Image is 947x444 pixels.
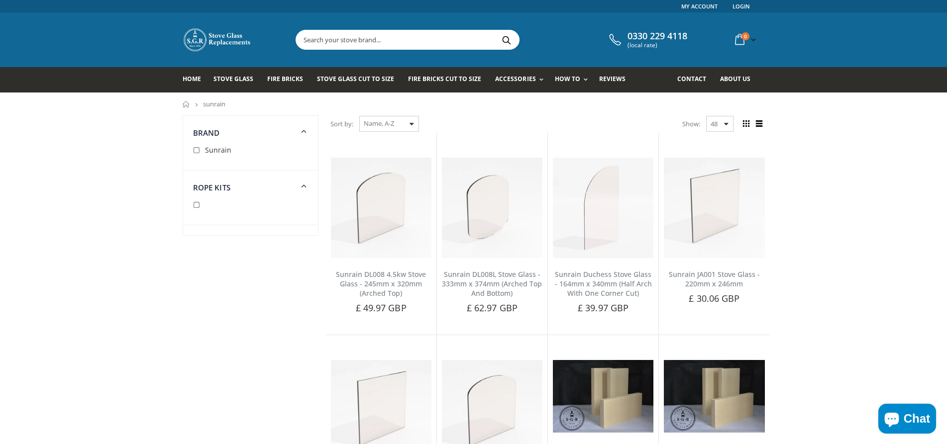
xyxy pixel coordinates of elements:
[496,30,518,49] button: Search
[442,158,542,258] img: Sunrain DL008L stove glass which is arched on the top and bottom
[317,75,394,83] span: Stove Glass Cut To Size
[356,302,407,314] span: £ 49.97 GBP
[296,30,631,49] input: Search your stove brand...
[741,32,749,40] span: 0
[267,67,311,92] a: Fire Bricks
[628,31,687,42] span: 0330 229 4118
[553,158,653,258] img: Sunrain Duchess stove glass (half arch with one corner cut)
[555,75,580,83] span: How To
[317,67,402,92] a: Stove Glass Cut To Size
[331,158,431,258] img: Sunrain DL008 4.5kw stove glass which is arched on the top
[330,115,353,133] span: Sort by:
[183,27,252,52] img: Stove Glass Replacement
[193,182,230,192] span: Rope Kits
[183,67,209,92] a: Home
[555,269,652,298] a: Sunrain Duchess Stove Glass - 164mm x 340mm (Half Arch With One Corner Cut)
[677,67,714,92] a: Contact
[720,75,750,83] span: About us
[183,101,190,107] a: Home
[731,30,758,49] a: 0
[205,145,231,155] span: Sunrain
[467,302,518,314] span: £ 62.97 GBP
[599,67,633,92] a: Reviews
[754,118,765,129] span: List view
[664,158,764,258] img: Sunrain JA001 Stove Glass
[607,31,687,49] a: 0330 229 4118 (local rate)
[664,360,764,433] img: Sunrain JA003 Elswick Stove Left Hand Side Brick
[193,128,220,138] span: Brand
[677,75,706,83] span: Contact
[183,75,201,83] span: Home
[408,67,489,92] a: Fire Bricks Cut To Size
[720,67,758,92] a: About us
[213,75,253,83] span: Stove Glass
[689,292,739,304] span: £ 30.06 GBP
[336,269,426,298] a: Sunrain DL008 4.5kw Stove Glass - 245mm x 320mm (Arched Top)
[555,67,593,92] a: How To
[741,118,752,129] span: Grid view
[578,302,629,314] span: £ 39.97 GBP
[408,75,481,83] span: Fire Bricks Cut To Size
[267,75,303,83] span: Fire Bricks
[599,75,626,83] span: Reviews
[682,116,700,132] span: Show:
[495,67,548,92] a: Accessories
[669,269,760,288] a: Sunrain JA001 Stove Glass - 220mm x 246mm
[213,67,261,92] a: Stove Glass
[495,75,535,83] span: Accessories
[553,360,653,433] img: Sunrain JA003 Elswick Stove Back Brick
[203,99,225,108] span: sunrain
[628,42,687,49] span: (local rate)
[875,404,939,436] inbox-online-store-chat: Shopify online store chat
[442,269,542,298] a: Sunrain DL008L Stove Glass - 333mm x 374mm (Arched Top And Bottom)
